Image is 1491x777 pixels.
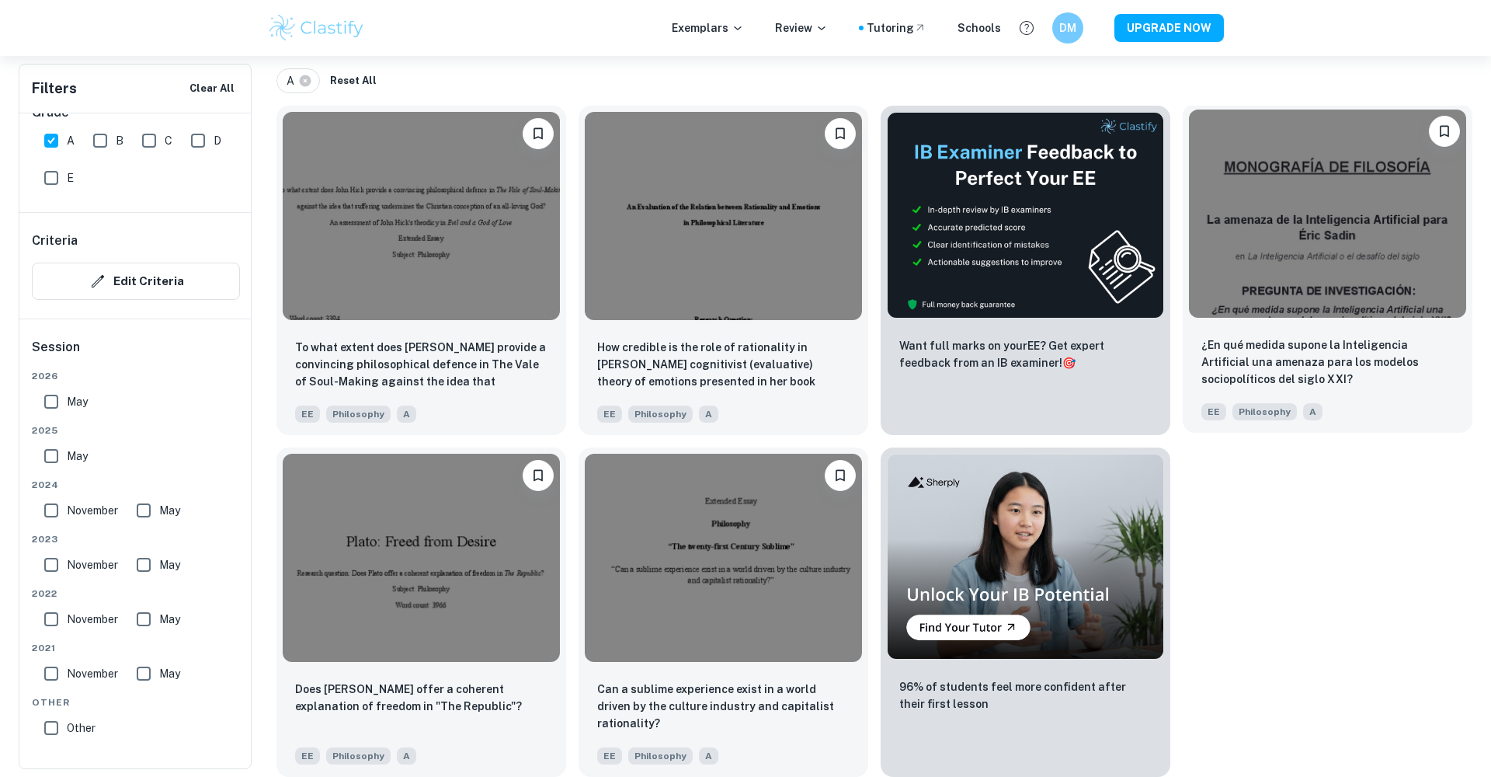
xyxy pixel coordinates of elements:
[116,132,123,149] span: B
[887,112,1164,319] img: Thumbnail
[775,19,828,37] p: Review
[397,406,416,423] span: A
[32,695,240,709] span: Other
[867,19,926,37] a: Tutoring
[32,587,240,601] span: 2022
[597,406,622,423] span: EE
[67,720,96,737] span: Other
[67,502,118,519] span: November
[32,338,240,369] h6: Session
[276,106,566,435] a: BookmarkTo what extent does John Hick provide a convincing philosophical defence in The Vale of S...
[523,460,554,491] button: Bookmark
[32,369,240,383] span: 2026
[67,611,118,628] span: November
[397,747,416,765] span: A
[165,132,172,149] span: C
[579,106,868,435] a: BookmarkHow credible is the role of rationality in Martha Nussbaum’s cognitivist (evaluative) the...
[32,641,240,655] span: 2021
[899,678,1152,713] p: 96% of students feel more confident after their first lesson
[32,263,240,300] button: Edit Criteria
[186,77,238,100] button: Clear All
[597,339,850,392] p: How credible is the role of rationality in Martha Nussbaum’s cognitivist (evaluative) theory of e...
[32,532,240,546] span: 2023
[32,478,240,492] span: 2024
[628,406,693,423] span: Philosophy
[825,460,856,491] button: Bookmark
[585,454,862,662] img: Philosophy EE example thumbnail: Can a sublime experience exist in a worl
[699,747,718,765] span: A
[287,72,301,89] span: A
[825,118,856,149] button: Bookmark
[1062,357,1076,369] span: 🎯
[67,393,88,410] span: May
[1183,106,1472,435] a: Bookmark¿En qué medida supone la Inteligencia Artificial una amenaza para los modelos sociopolíti...
[326,406,391,423] span: Philosophy
[326,69,381,92] button: Reset All
[579,448,868,777] a: BookmarkCan a sublime experience exist in a world driven by the culture industry and capitalist r...
[887,454,1164,660] img: Thumbnail
[1429,116,1460,147] button: Bookmark
[326,747,391,765] span: Philosophy
[1114,14,1224,42] button: UPGRADE NOW
[32,423,240,437] span: 2025
[597,747,622,765] span: EE
[1201,336,1454,388] p: ¿En qué medida supone la Inteligencia Artificial una amenaza para los modelos sociopolíticos del ...
[276,68,320,93] div: A
[523,118,554,149] button: Bookmark
[1013,15,1040,41] button: Help and Feedback
[67,132,75,149] span: A
[295,747,320,765] span: EE
[1201,403,1226,420] span: EE
[283,112,560,320] img: Philosophy EE example thumbnail: To what extent does John Hick provide a
[32,232,78,250] h6: Criteria
[32,78,77,99] h6: Filters
[67,448,88,465] span: May
[1189,110,1466,318] img: Philosophy EE example thumbnail: ¿En qué medida supone la Inteligencia Ar
[159,556,180,573] span: May
[672,19,744,37] p: Exemplars
[1303,403,1322,420] span: A
[67,169,74,186] span: E
[159,611,180,628] span: May
[1052,12,1083,44] button: DM
[1232,403,1297,420] span: Philosophy
[1059,19,1077,37] h6: DM
[67,556,118,573] span: November
[159,665,180,682] span: May
[295,339,547,392] p: To what extent does John Hick provide a convincing philosophical defence in The Vale of Soul-Maki...
[881,448,1170,777] a: Thumbnail96% of students feel more confident after their first lesson
[585,112,862,320] img: Philosophy EE example thumbnail: How credible is the role of rationality
[699,406,718,423] span: A
[628,747,693,765] span: Philosophy
[283,454,560,662] img: Philosophy EE example thumbnail: Does Plato offer a coherent explanation
[295,406,320,423] span: EE
[881,106,1170,435] a: ThumbnailWant full marks on yourEE? Get expert feedback from an IB examiner!
[597,681,850,732] p: Can a sublime experience exist in a world driven by the culture industry and capitalist rationality?
[295,681,547,715] p: Does Plato offer a coherent explanation of freedom in "The Republic"?
[276,448,566,777] a: BookmarkDoes Plato offer a coherent explanation of freedom in "The Republic"?EEPhilosophyA
[958,19,1001,37] a: Schools
[159,502,180,519] span: May
[267,12,366,44] img: Clastify logo
[67,665,118,682] span: November
[214,132,221,149] span: D
[899,337,1152,371] p: Want full marks on your EE ? Get expert feedback from an IB examiner!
